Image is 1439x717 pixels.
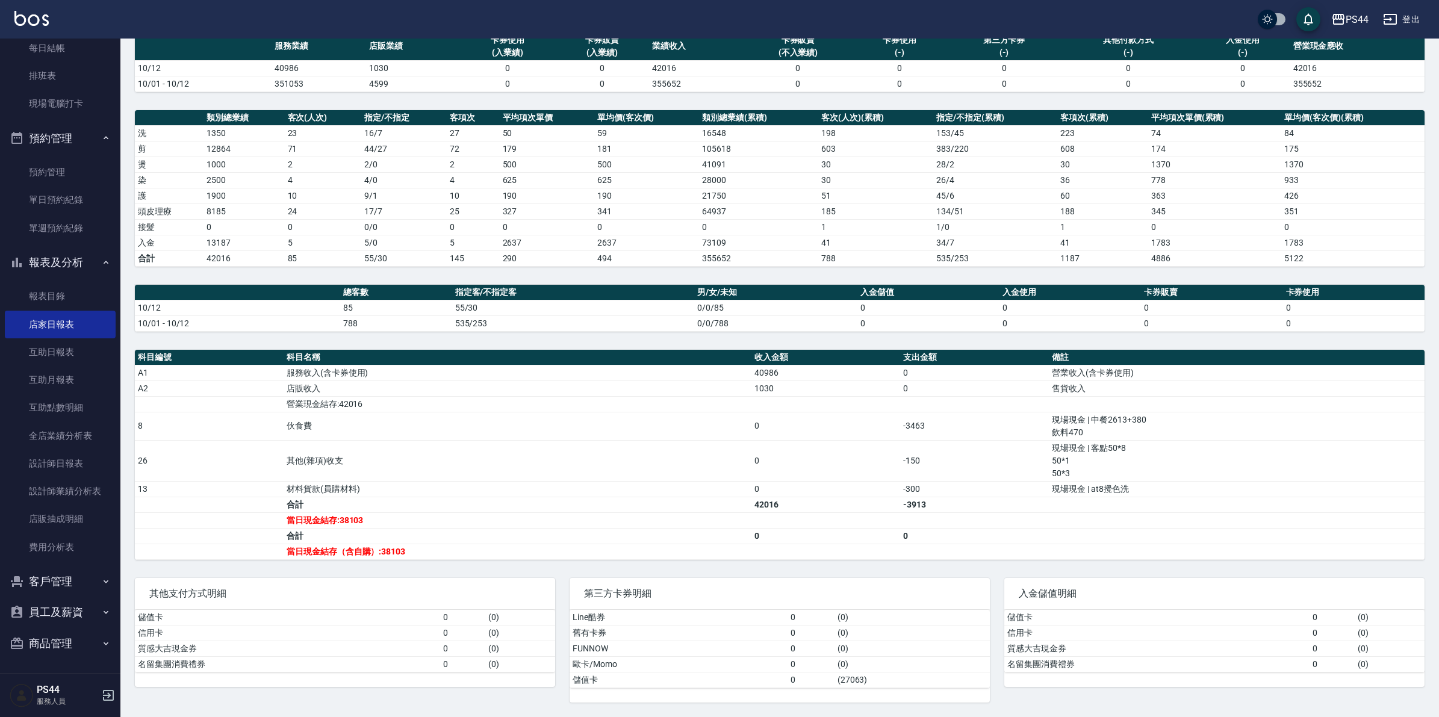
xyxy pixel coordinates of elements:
td: 494 [594,250,699,266]
td: 1783 [1281,235,1425,250]
td: ( 0 ) [834,641,990,656]
td: -3913 [900,497,1049,512]
span: 第三方卡券明細 [584,588,975,600]
td: 10/01 - 10/12 [135,315,340,331]
td: 現場現金 | 中餐2613+380 飲料470 [1049,412,1425,440]
td: ( 0 ) [1355,625,1425,641]
div: (入業績) [464,46,552,59]
td: 30 [818,172,933,188]
th: 單均價(客次價)(累積) [1281,110,1425,126]
td: 105618 [699,141,818,157]
td: 788 [818,250,933,266]
a: 設計師日報表 [5,450,116,477]
td: 服務收入(含卡券使用) [284,365,751,380]
td: 13 [135,481,284,497]
td: 351 [1281,203,1425,219]
td: 質感大吉現金券 [1004,641,1310,656]
td: 0 [853,60,947,76]
td: 2 [285,157,361,172]
td: 26 / 4 [933,172,1057,188]
th: 科目名稱 [284,350,751,365]
td: 355652 [699,250,818,266]
td: 41 [1057,235,1148,250]
td: 355652 [1290,76,1425,92]
img: Person [10,683,34,707]
div: (入業績) [558,46,647,59]
td: 0 [744,76,852,92]
td: -3463 [900,412,1049,440]
td: 5 / 0 [361,235,447,250]
table: a dense table [135,285,1425,332]
td: 伙食費 [284,412,751,440]
p: 服務人員 [37,696,98,707]
td: 383 / 220 [933,141,1057,157]
div: 卡券販賣 [558,34,647,46]
td: 0 [1141,315,1282,331]
td: 190 [594,188,699,203]
span: 入金儲值明細 [1019,588,1410,600]
td: 1000 [204,157,284,172]
div: (不入業績) [747,46,849,59]
td: 現場現金 | at8攪色洗 [1049,481,1425,497]
td: 剪 [135,141,204,157]
td: 179 [500,141,595,157]
td: 608 [1057,141,1148,157]
td: 0 [1196,60,1290,76]
th: 備註 [1049,350,1425,365]
td: 儲值卡 [1004,610,1310,625]
table: a dense table [135,110,1425,267]
td: 0 [751,528,900,544]
td: 24 [285,203,361,219]
td: 1030 [751,380,900,396]
td: 0 [999,315,1141,331]
td: 12864 [204,141,284,157]
th: 科目編號 [135,350,284,365]
td: 535/253 [933,250,1057,266]
td: 染 [135,172,204,188]
td: 0 [857,300,999,315]
td: 質感大吉現金券 [135,641,440,656]
div: 其他付款方式 [1064,34,1193,46]
a: 互助點數明細 [5,394,116,421]
td: 入金 [135,235,204,250]
td: 0 [751,481,900,497]
td: 21750 [699,188,818,203]
th: 收入金額 [751,350,900,365]
td: 188 [1057,203,1148,219]
td: 198 [818,125,933,141]
td: 778 [1148,172,1281,188]
div: 入金使用 [1199,34,1287,46]
td: 0 [788,625,834,641]
td: 護 [135,188,204,203]
td: 190 [500,188,595,203]
td: Line酷券 [570,610,788,625]
button: 客戶管理 [5,566,116,597]
td: 8185 [204,203,284,219]
td: 2637 [500,235,595,250]
td: 42016 [1290,60,1425,76]
td: 1 / 0 [933,219,1057,235]
th: 卡券使用 [1283,285,1425,300]
table: a dense table [570,610,990,688]
td: 933 [1281,172,1425,188]
td: 625 [594,172,699,188]
td: 185 [818,203,933,219]
td: 23 [285,125,361,141]
td: 舊有卡券 [570,625,788,641]
td: 營業現金結存:42016 [284,396,751,412]
a: 店家日報表 [5,311,116,338]
td: 當日現金結存（含自購）:38103 [284,544,751,559]
td: 0 [1061,76,1196,92]
td: 59 [594,125,699,141]
td: FUNNOW [570,641,788,656]
td: 603 [818,141,933,157]
a: 費用分析表 [5,533,116,561]
td: 341 [594,203,699,219]
td: 60 [1057,188,1148,203]
td: 41 [818,235,933,250]
td: 信用卡 [135,625,440,641]
td: 2500 [204,172,284,188]
th: 支出金額 [900,350,1049,365]
td: -300 [900,481,1049,497]
div: 第三方卡券 [949,34,1058,46]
